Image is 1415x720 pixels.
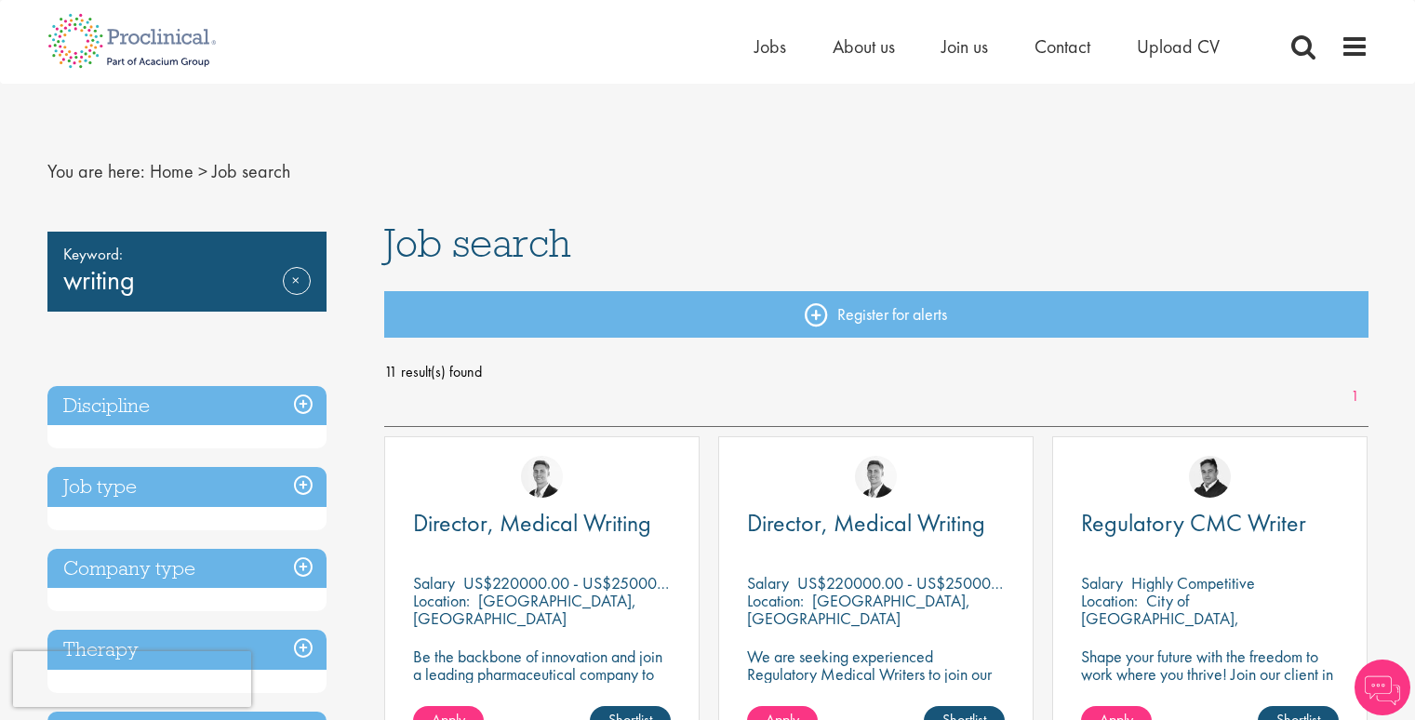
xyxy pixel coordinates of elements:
a: About us [833,34,895,59]
h3: Job type [47,467,327,507]
span: Director, Medical Writing [747,507,985,539]
p: [GEOGRAPHIC_DATA], [GEOGRAPHIC_DATA] [413,590,636,629]
a: Register for alerts [384,291,1368,338]
a: breadcrumb link [150,159,194,183]
a: Contact [1035,34,1090,59]
iframe: reCAPTCHA [13,651,251,707]
h3: Therapy [47,630,327,670]
p: US$220000.00 - US$250000.00 per annum [463,572,759,593]
span: > [198,159,207,183]
h3: Company type [47,549,327,589]
div: writing [47,232,327,312]
span: You are here: [47,159,145,183]
span: Location: [1081,590,1138,611]
p: US$220000.00 - US$250000.00 per annum + Highly Competitive Salary [797,572,1278,593]
img: George Watson [521,456,563,498]
span: Job search [212,159,290,183]
a: Jobs [754,34,786,59]
span: 11 result(s) found [384,358,1368,386]
span: Regulatory CMC Writer [1081,507,1306,539]
p: Be the backbone of innovation and join a leading pharmaceutical company to help keep life-changin... [413,647,671,718]
span: Salary [1081,572,1123,593]
p: Highly Competitive [1131,572,1255,593]
a: Director, Medical Writing [413,512,671,535]
p: City of [GEOGRAPHIC_DATA], [GEOGRAPHIC_DATA] [1081,590,1239,647]
span: Director, Medical Writing [413,507,651,539]
h3: Discipline [47,386,327,426]
img: Chatbot [1355,660,1410,715]
img: George Watson [855,456,897,498]
a: Remove [283,267,311,321]
span: Location: [413,590,470,611]
a: Upload CV [1137,34,1220,59]
a: 1 [1342,386,1368,407]
p: [GEOGRAPHIC_DATA], [GEOGRAPHIC_DATA] [747,590,970,629]
span: Keyword: [63,241,311,267]
a: Join us [941,34,988,59]
span: Salary [413,572,455,593]
p: Shape your future with the freedom to work where you thrive! Join our client in this fully remote... [1081,647,1339,700]
a: Regulatory CMC Writer [1081,512,1339,535]
span: Location: [747,590,804,611]
span: Job search [384,218,571,268]
img: Peter Duvall [1189,456,1231,498]
span: Salary [747,572,789,593]
a: Director, Medical Writing [747,512,1005,535]
p: We are seeking experienced Regulatory Medical Writers to join our client, a dynamic and growing b... [747,647,1005,718]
